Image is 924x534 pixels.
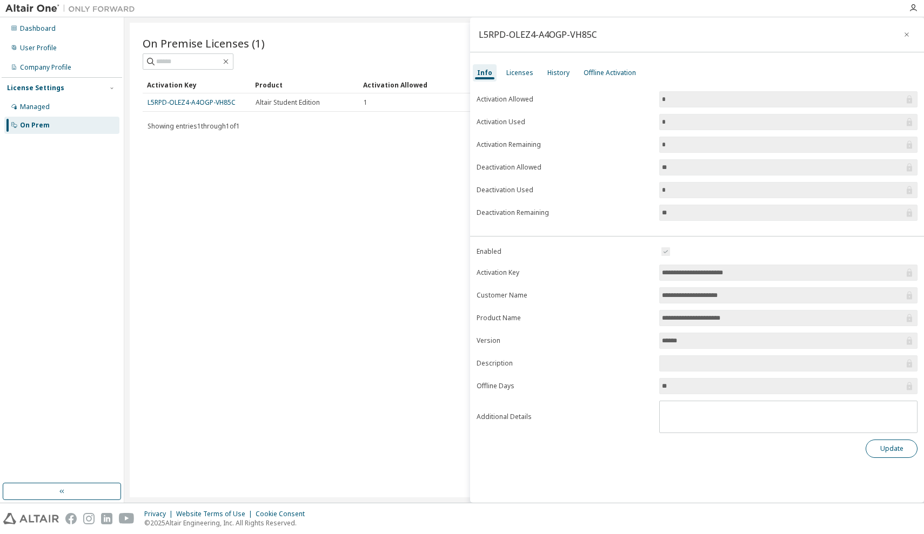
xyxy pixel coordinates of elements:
label: Version [477,336,653,345]
label: Deactivation Allowed [477,163,653,172]
div: Info [477,69,492,77]
label: Activation Allowed [477,95,653,104]
p: © 2025 Altair Engineering, Inc. All Rights Reserved. [144,518,311,528]
div: License Settings [7,84,64,92]
div: On Prem [20,121,50,130]
div: Privacy [144,510,176,518]
label: Description [477,359,653,368]
label: Enabled [477,247,653,256]
img: Altair One [5,3,140,14]
div: Activation Allowed [363,76,463,93]
div: Offline Activation [584,69,636,77]
a: L5RPD-OLEZ4-A4OGP-VH85C [148,98,236,107]
label: Activation Remaining [477,140,653,149]
span: Showing entries 1 through 1 of 1 [148,121,240,131]
img: youtube.svg [119,513,135,524]
div: Cookie Consent [256,510,311,518]
div: Licenses [506,69,533,77]
img: linkedin.svg [101,513,112,524]
div: Product [255,76,354,93]
img: facebook.svg [65,513,77,524]
div: Managed [20,103,50,111]
div: Company Profile [20,63,71,72]
label: Additional Details [477,413,653,421]
div: History [547,69,570,77]
div: Website Terms of Use [176,510,256,518]
label: Activation Key [477,268,653,277]
span: 1 [364,98,367,107]
label: Deactivation Used [477,186,653,194]
div: User Profile [20,44,57,52]
span: On Premise Licenses (1) [143,36,265,51]
img: instagram.svg [83,513,95,524]
label: Customer Name [477,291,653,300]
label: Deactivation Remaining [477,208,653,217]
div: Activation Key [147,76,246,93]
div: Dashboard [20,24,56,33]
label: Activation Used [477,118,653,126]
label: Offline Days [477,382,653,390]
label: Product Name [477,314,653,322]
div: L5RPD-OLEZ4-A4OGP-VH85C [479,30,597,39]
span: Altair Student Edition [256,98,320,107]
img: altair_logo.svg [3,513,59,524]
button: Update [866,440,918,458]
